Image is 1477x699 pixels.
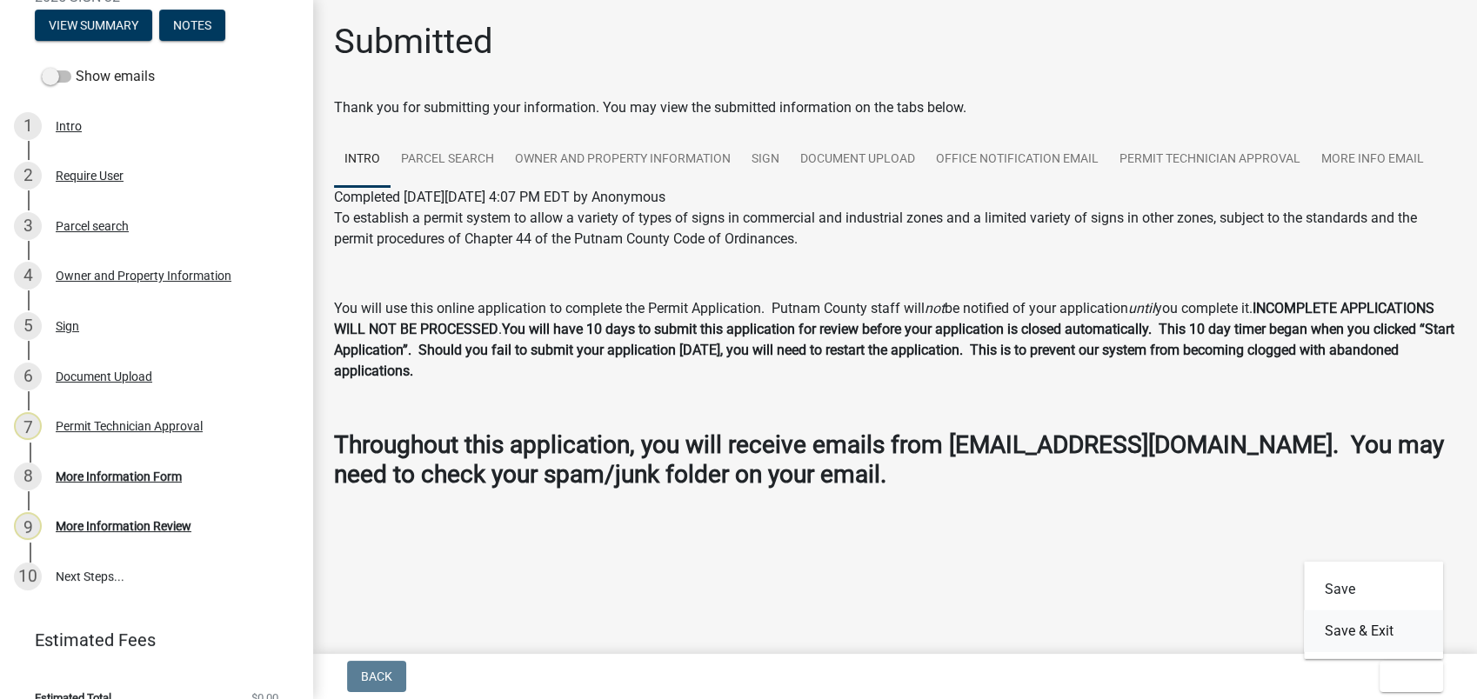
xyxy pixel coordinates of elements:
div: Permit Technician Approval [56,420,203,432]
span: Back [361,669,392,683]
button: Exit [1380,661,1443,692]
i: until [1128,300,1155,316]
div: 2 [14,162,42,190]
a: Office Notification Email [926,132,1109,188]
label: Show emails [42,66,155,87]
strong: Throughout this application, you will receive emails from [EMAIL_ADDRESS][DOMAIN_NAME]. You may n... [334,430,1444,489]
div: Document Upload [56,370,152,383]
div: 4 [14,262,42,290]
button: Back [347,661,406,692]
a: Document Upload [790,132,926,188]
div: 6 [14,363,42,390]
button: Save & Exit [1304,610,1443,652]
button: Save [1304,569,1443,610]
div: Exit [1304,562,1443,659]
button: Notes [159,10,225,41]
button: View Summary [35,10,152,41]
strong: You will have 10 days to submit this application for review before your application is closed aut... [334,321,1454,379]
span: Completed [DATE][DATE] 4:07 PM EDT by Anonymous [334,189,665,205]
div: 8 [14,463,42,490]
a: Permit Technician Approval [1109,132,1311,188]
div: 1 [14,112,42,140]
div: More Information Review [56,520,191,532]
div: Require User [56,170,124,182]
a: Intro [334,132,391,188]
div: 9 [14,512,42,540]
h1: Submitted [334,21,493,63]
span: Exit [1393,669,1419,683]
div: 5 [14,312,42,340]
wm-modal-confirm: Summary [35,19,152,33]
div: 10 [14,563,42,590]
p: To establish a permit system to allow a variety of types of signs in commercial and industrial zo... [334,208,1456,250]
wm-modal-confirm: Notes [159,19,225,33]
div: 7 [14,412,42,440]
div: Intro [56,120,82,132]
div: Sign [56,320,79,332]
i: not [925,300,945,316]
div: Thank you for submitting your information. You may view the submitted information on the tabs below. [334,97,1456,118]
div: Parcel search [56,220,129,232]
a: Estimated Fees [14,622,285,657]
div: 3 [14,212,42,240]
div: Owner and Property Information [56,270,231,282]
div: More Information Form [56,470,182,483]
a: Owner and Property Information [505,132,741,188]
p: You will use this online application to complete the Permit Application. Putnam County staff will... [334,298,1456,382]
a: Sign [741,132,790,188]
a: More Info Email [1311,132,1434,188]
a: Parcel search [391,132,505,188]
